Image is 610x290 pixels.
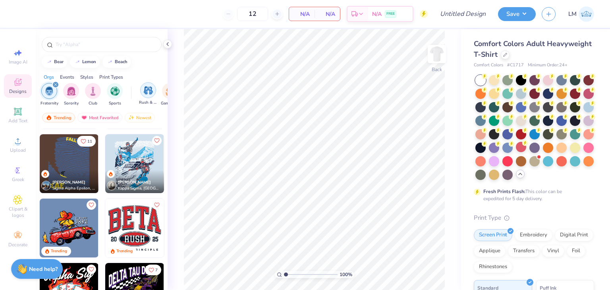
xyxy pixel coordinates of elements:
[474,62,503,69] span: Comfort Colors
[77,136,96,147] button: Like
[340,271,352,278] span: 100 %
[74,60,81,64] img: trend_line.gif
[41,181,51,190] img: Avatar
[40,199,98,257] img: 829657a6-07ed-48d6-868e-49450c936635
[52,180,85,185] span: [PERSON_NAME]
[85,83,101,106] button: filter button
[474,229,512,241] div: Screen Print
[87,139,92,143] span: 11
[498,7,536,21] button: Save
[8,118,27,124] span: Add Text
[41,101,58,106] span: Fraternity
[52,186,95,191] span: Sigma Alpha Epsilon, [GEOGRAPHIC_DATA][US_STATE]
[107,83,123,106] div: filter for Sports
[9,59,27,65] span: Image AI
[105,199,164,257] img: acb90624-cc18-431d-b588-a3204d7d5e72
[8,242,27,248] span: Decorate
[579,6,594,22] img: Lydia Monahan
[63,83,79,106] button: filter button
[474,261,512,273] div: Rhinestones
[152,200,162,210] button: Like
[118,186,161,191] span: Kappa Sigma, [GEOGRAPHIC_DATA]
[474,245,506,257] div: Applique
[12,176,24,183] span: Greek
[46,115,52,120] img: trending.gif
[46,60,52,64] img: trend_line.gif
[474,213,594,222] div: Print Type
[294,10,310,18] span: N/A
[110,87,120,96] img: Sports Image
[107,83,123,106] button: filter button
[105,134,164,193] img: 9c400162-f0b4-485b-bc54-eb6901d6037c
[99,73,123,81] div: Print Types
[116,248,133,254] div: Trending
[372,10,382,18] span: N/A
[41,83,58,106] button: filter button
[107,60,113,64] img: trend_line.gif
[64,101,79,106] span: Sorority
[102,56,131,68] button: beach
[115,60,127,64] div: beach
[515,229,552,241] div: Embroidery
[139,100,157,106] span: Rush & Bid
[67,87,76,96] img: Sorority Image
[118,180,151,185] span: [PERSON_NAME]
[128,115,135,120] img: Newest.gif
[4,206,32,218] span: Clipart & logos
[107,181,116,190] img: Avatar
[161,83,179,106] div: filter for Game Day
[89,87,97,96] img: Club Image
[44,73,54,81] div: Orgs
[155,268,158,272] span: 7
[164,134,222,193] img: 2c478071-4256-439a-826a-ef2ebc94626a
[567,245,585,257] div: Foil
[319,10,335,18] span: N/A
[42,113,75,122] div: Trending
[429,46,445,62] img: Back
[164,199,222,257] img: 8150b080-e9b3-4a1e-b353-908b4bc64fa5
[386,11,395,17] span: FREE
[568,6,594,22] a: LM
[10,147,26,153] span: Upload
[81,115,87,120] img: most_fav.gif
[41,83,58,106] div: filter for Fraternity
[70,56,100,68] button: lemon
[89,101,97,106] span: Club
[42,56,67,68] button: bear
[87,200,96,210] button: Like
[144,86,153,95] img: Rush & Bid Image
[87,265,96,274] button: Like
[85,83,101,106] div: filter for Club
[145,265,161,275] button: Like
[474,39,592,59] span: Comfort Colors Adult Heavyweight T-Shirt
[54,60,64,64] div: bear
[9,88,27,95] span: Designs
[483,188,525,195] strong: Fresh Prints Flash:
[508,245,540,257] div: Transfers
[507,62,524,69] span: # C1717
[98,134,157,193] img: e80e0d46-facb-4838-8ac4-3c02307459bf
[109,101,121,106] span: Sports
[125,113,155,122] div: Newest
[51,248,67,254] div: Trending
[63,83,79,106] div: filter for Sorority
[237,7,268,21] input: – –
[528,62,568,69] span: Minimum Order: 24 +
[60,73,74,81] div: Events
[542,245,564,257] div: Vinyl
[555,229,593,241] div: Digital Print
[161,101,179,106] span: Game Day
[98,199,157,257] img: 0c1b29ca-3530-4e31-a940-8c446942ee61
[55,41,156,48] input: Try "Alpha"
[29,265,58,273] strong: Need help?
[80,73,93,81] div: Styles
[82,60,96,64] div: lemon
[40,134,98,193] img: 6f13d645-296f-4a94-a436-5a80ee781e6c
[434,6,492,22] input: Untitled Design
[45,87,54,96] img: Fraternity Image
[432,66,442,73] div: Back
[483,188,581,202] div: This color can be expedited for 5 day delivery.
[152,136,162,145] button: Like
[161,83,179,106] button: filter button
[139,82,157,106] div: filter for Rush & Bid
